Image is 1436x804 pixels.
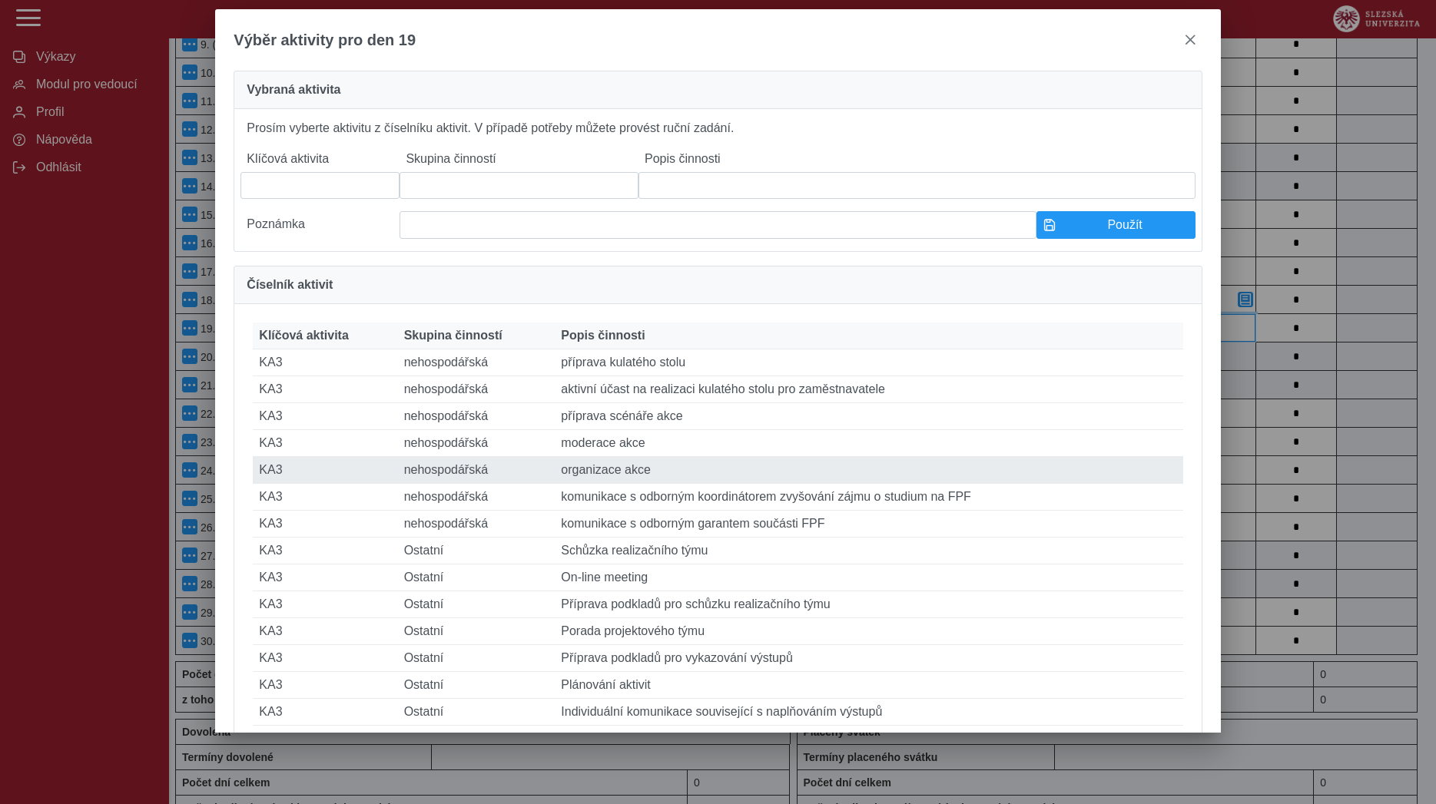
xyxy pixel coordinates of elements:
td: KA3 [253,484,397,511]
td: KA3 [253,538,397,564]
td: příprava kulatého stolu [555,349,1182,376]
td: Individuální komunikace související s naplňováním výstupů [555,699,1182,726]
td: Schůzka realizačního týmu [555,538,1182,564]
td: KA3 [253,511,397,538]
td: Příprava podkladů pro vykazování výstupů [555,645,1182,672]
td: On-line meeting [555,564,1182,591]
td: Ostatní [398,591,555,618]
td: KA3 [253,591,397,618]
span: Popis činnosti [561,329,645,342]
td: Ostatní [398,699,555,726]
td: nehospodářská [398,403,555,430]
td: Ostatní [398,645,555,672]
td: KA3 [253,726,397,753]
td: Příprava podkladů pro schůzku realizačního týmu [555,591,1182,618]
span: Výběr aktivity pro den 19 [234,31,416,49]
td: komunikace s odborným koordinátorem zvyšování zájmu o studium na FPF [555,484,1182,511]
td: příprava scénáře akce [555,403,1182,430]
td: moderace akce [555,430,1182,457]
td: Porada projektového týmu [555,618,1182,645]
label: Popis činnosti [638,146,1196,172]
button: Použít [1036,211,1196,239]
td: nehospodářská [398,349,555,376]
span: Vybraná aktivita [247,84,340,96]
span: Skupina činností [404,329,502,342]
td: KA3 [253,376,397,403]
td: Ostatní [398,672,555,699]
td: KA3 [253,349,397,376]
td: nehospodářská [398,457,555,484]
td: Ostatní [398,538,555,564]
label: Klíčová aktivita [240,146,400,172]
td: KA3 [253,457,397,484]
td: nehospodářská [398,511,555,538]
td: KA3 [253,672,397,699]
td: KA3 [253,564,397,591]
td: Ostatní [398,726,555,753]
td: komunikace s odborným garantem součásti FPF [555,511,1182,538]
td: KA3 [253,645,397,672]
td: KA3 [253,618,397,645]
td: nehospodářská [398,376,555,403]
td: organizace akce [555,457,1182,484]
td: nehospodářská [398,430,555,457]
span: Číselník aktivit [247,279,333,291]
td: KA3 [253,699,397,726]
td: KA3 [253,430,397,457]
span: Použít [1062,218,1189,232]
button: close [1178,28,1202,52]
td: Plánování aktivit [555,672,1182,699]
div: Prosím vyberte aktivitu z číselníku aktivit. V případě potřeby můžete provést ruční zadání. [234,109,1202,252]
td: nehospodářská [398,484,555,511]
label: Skupina činností [400,146,638,172]
td: Kontrola a aktualizace časového harmonogramu [555,726,1182,753]
span: Klíčová aktivita [259,329,349,342]
td: Ostatní [398,564,555,591]
td: aktivní účast na realizaci kulatého stolu pro zaměstnavatele [555,376,1182,403]
label: Poznámka [240,211,400,239]
td: KA3 [253,403,397,430]
td: Ostatní [398,618,555,645]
